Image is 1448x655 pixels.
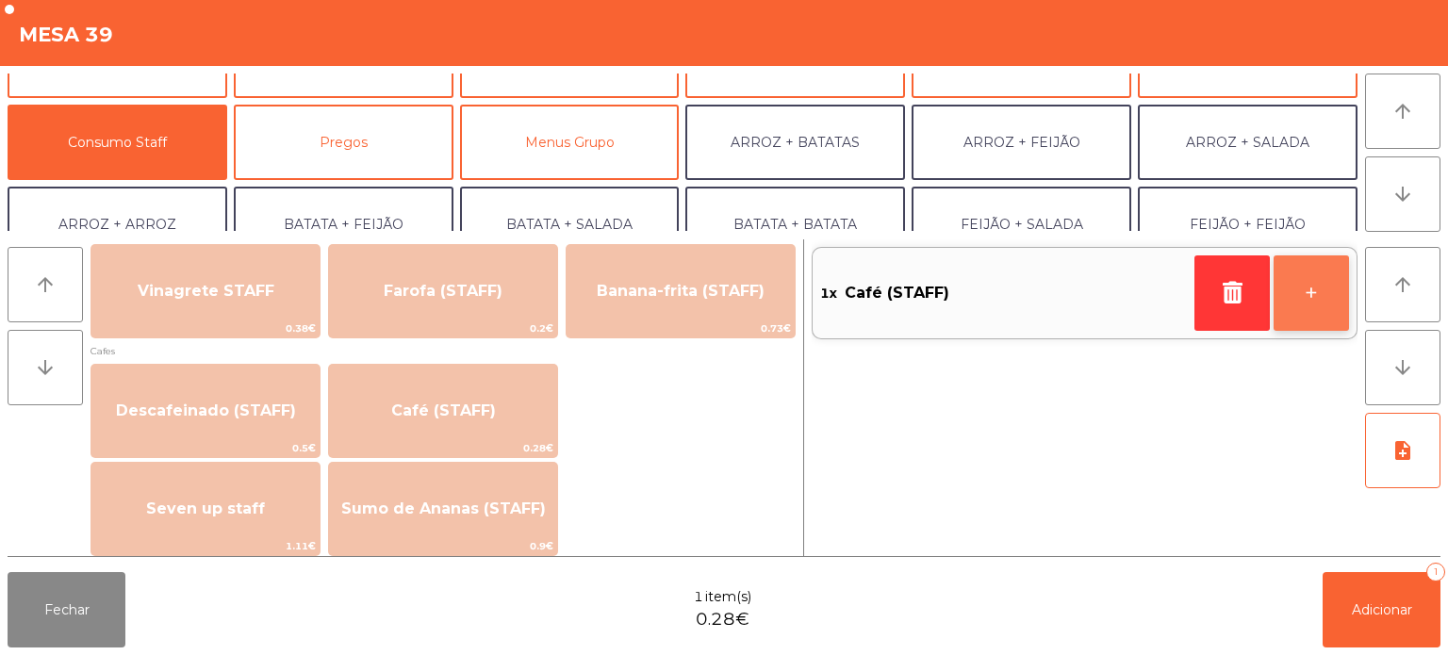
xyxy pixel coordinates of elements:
span: Café (STAFF) [391,401,496,419]
i: arrow_downward [1391,356,1414,379]
button: arrow_upward [1365,74,1440,149]
button: FEIJÃO + FEIJÃO [1138,187,1357,262]
span: Descafeinado (STAFF) [116,401,296,419]
button: note_add [1365,413,1440,488]
span: Farofa (STAFF) [384,282,502,300]
span: Banana-frita (STAFF) [597,282,765,300]
button: BATATA + BATATA [685,187,905,262]
button: arrow_downward [1365,156,1440,232]
button: Fechar [8,572,125,647]
i: arrow_downward [1391,183,1414,205]
span: 1.11€ [91,537,320,555]
button: Pregos [234,105,453,180]
h4: Mesa 39 [19,21,113,49]
button: ARROZ + SALADA [1138,105,1357,180]
i: arrow_upward [34,273,57,296]
button: + [1274,255,1349,331]
span: Sumo de Ananas (STAFF) [341,499,546,517]
button: FEIJÃO + SALADA [912,187,1131,262]
button: BATATA + SALADA [460,187,680,262]
button: Consumo Staff [8,105,227,180]
span: 0.9€ [329,537,557,555]
button: ARROZ + BATATAS [685,105,905,180]
span: item(s) [705,587,751,607]
span: Adicionar [1352,601,1412,618]
button: arrow_upward [1365,247,1440,322]
span: Vinagrete STAFF [138,282,274,300]
button: ARROZ + FEIJÃO [912,105,1131,180]
span: Cafes [90,342,796,360]
span: 0.73€ [567,319,795,337]
span: 0.2€ [329,319,557,337]
span: 1 [694,587,703,607]
i: arrow_upward [1391,100,1414,123]
button: arrow_downward [8,330,83,405]
button: Adicionar1 [1323,572,1440,647]
span: 0.28€ [696,607,749,632]
i: arrow_upward [1391,273,1414,296]
span: 1x [820,279,837,307]
span: Seven up staff [146,499,265,517]
i: arrow_downward [34,356,57,379]
i: note_add [1391,439,1414,462]
button: arrow_upward [8,247,83,322]
button: arrow_downward [1365,330,1440,405]
button: BATATA + FEIJÃO [234,187,453,262]
button: Menus Grupo [460,105,680,180]
span: 0.38€ [91,319,320,337]
div: 1 [1426,563,1445,581]
span: 0.28€ [329,439,557,457]
span: Café (STAFF) [845,279,949,307]
button: ARROZ + ARROZ [8,187,227,262]
span: 0.5€ [91,439,320,457]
